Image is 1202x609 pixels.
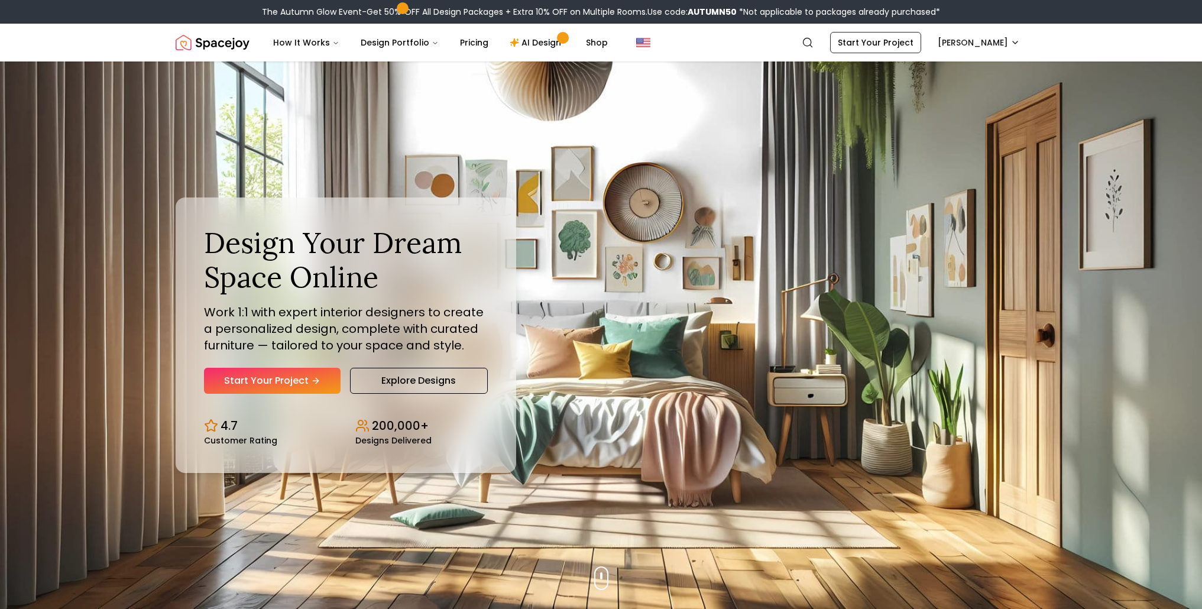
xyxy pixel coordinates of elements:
button: [PERSON_NAME] [931,32,1027,53]
p: 4.7 [221,417,238,434]
a: Start Your Project [204,368,341,394]
small: Customer Rating [204,436,277,445]
img: United States [636,35,650,50]
p: Work 1:1 with expert interior designers to create a personalized design, complete with curated fu... [204,304,488,354]
a: Start Your Project [830,32,921,53]
small: Designs Delivered [355,436,432,445]
h1: Design Your Dream Space Online [204,226,488,294]
a: Spacejoy [176,31,250,54]
div: Design stats [204,408,488,445]
button: Design Portfolio [351,31,448,54]
div: The Autumn Glow Event-Get 50% OFF All Design Packages + Extra 10% OFF on Multiple Rooms. [262,6,940,18]
img: Spacejoy Logo [176,31,250,54]
nav: Main [264,31,617,54]
a: Pricing [451,31,498,54]
nav: Global [176,24,1027,61]
b: AUTUMN50 [688,6,737,18]
a: AI Design [500,31,574,54]
a: Shop [576,31,617,54]
span: *Not applicable to packages already purchased* [737,6,940,18]
p: 200,000+ [372,417,429,434]
span: Use code: [647,6,737,18]
a: Explore Designs [350,368,488,394]
button: How It Works [264,31,349,54]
